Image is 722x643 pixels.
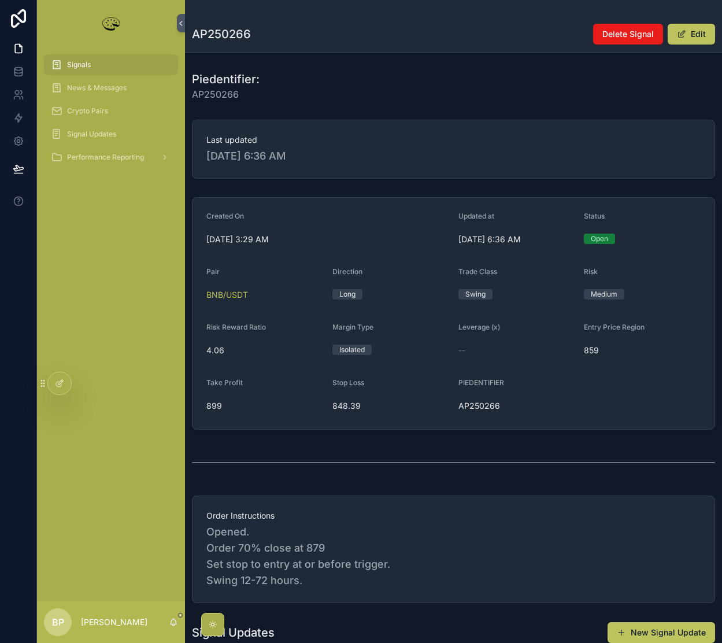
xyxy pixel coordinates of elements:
[206,323,266,331] span: Risk Reward Ratio
[339,289,356,300] div: Long
[206,400,323,412] span: 899
[458,378,504,387] span: PIEDENTIFIER
[608,622,715,643] button: New Signal Update
[52,615,64,629] span: BP
[206,524,701,589] span: Opened. Order 70% close at 879 Set stop to entry at or before trigger. Swing 12-72 hours.
[206,378,243,387] span: Take Profit
[591,289,617,300] div: Medium
[99,14,123,32] img: App logo
[192,87,260,101] span: AP250266
[584,345,701,356] span: 859
[206,267,220,276] span: Pair
[339,345,365,355] div: Isolated
[332,378,364,387] span: Stop Loss
[584,212,605,220] span: Status
[458,212,494,220] span: Updated at
[44,54,178,75] a: Signals
[67,153,144,162] span: Performance Reporting
[584,267,598,276] span: Risk
[44,147,178,168] a: Performance Reporting
[465,289,486,300] div: Swing
[192,26,251,42] h1: AP250266
[584,323,645,331] span: Entry Price Region
[458,345,465,356] span: --
[206,148,701,164] span: [DATE] 6:36 AM
[458,267,497,276] span: Trade Class
[206,345,323,356] span: 4.06
[44,101,178,121] a: Crypto Pairs
[44,124,178,145] a: Signal Updates
[67,130,116,139] span: Signal Updates
[192,624,275,641] h1: Signal Updates
[192,71,260,87] h1: Piedentifier:
[67,106,108,116] span: Crypto Pairs
[458,234,575,245] span: [DATE] 6:36 AM
[458,323,500,331] span: Leverage (x)
[332,323,373,331] span: Margin Type
[458,400,575,412] span: AP250266
[206,234,449,245] span: [DATE] 3:29 AM
[67,83,127,93] span: News & Messages
[591,234,608,244] div: Open
[206,212,244,220] span: Created On
[37,46,185,183] div: scrollable content
[67,60,91,69] span: Signals
[81,616,147,628] p: [PERSON_NAME]
[206,510,701,522] span: Order Instructions
[668,24,715,45] button: Edit
[206,289,248,301] a: BNB/USDT
[332,267,362,276] span: Direction
[332,400,449,412] span: 848.39
[602,28,654,40] span: Delete Signal
[206,134,701,146] span: Last updated
[593,24,663,45] button: Delete Signal
[44,77,178,98] a: News & Messages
